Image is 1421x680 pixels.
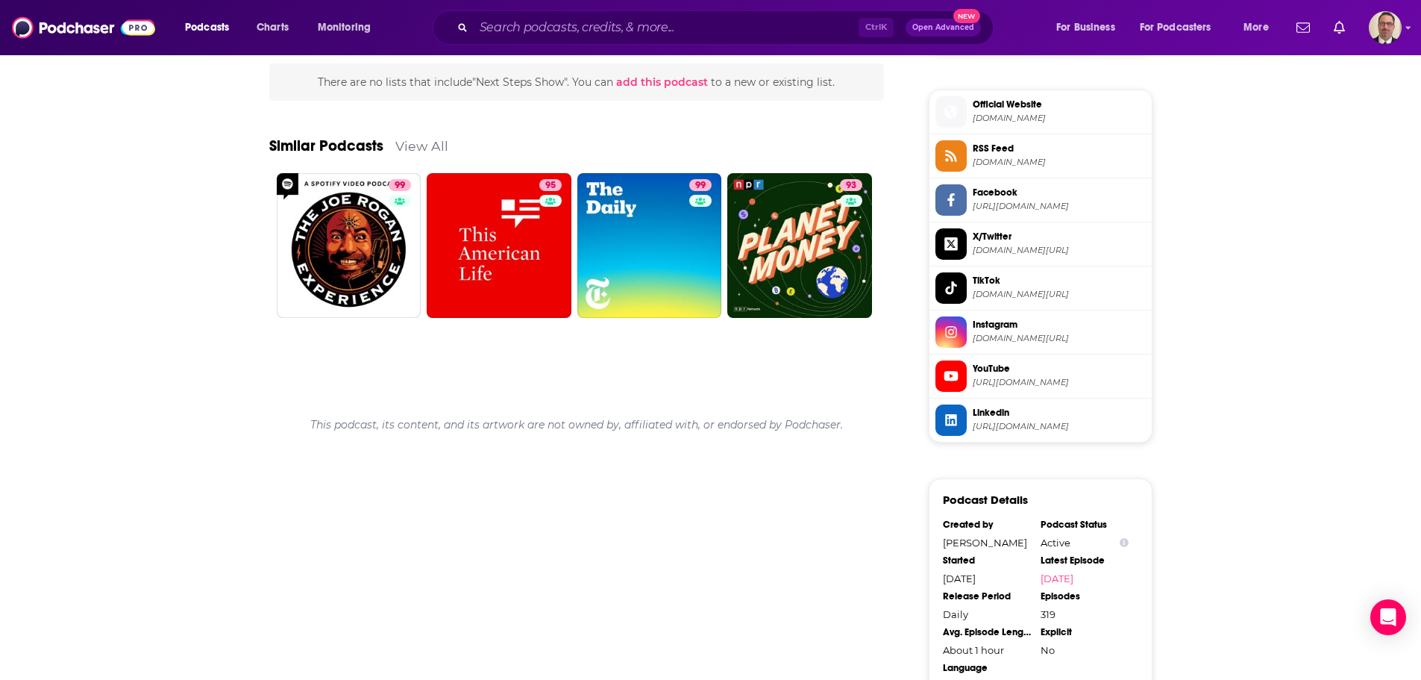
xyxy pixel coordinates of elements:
div: Search podcasts, credits, & more... [447,10,1008,45]
a: Instagram[DOMAIN_NAME][URL] [935,316,1146,348]
span: 99 [695,178,706,193]
span: Ctrl K [859,18,894,37]
span: twitter.com/next_steps_roc [973,245,1146,256]
a: 93 [727,173,872,318]
a: 95 [539,179,562,191]
div: Explicit [1041,626,1129,638]
a: [DATE] [1041,573,1129,584]
a: Show notifications dropdown [1328,15,1351,40]
span: 93 [846,178,856,193]
span: 99 [395,178,405,193]
img: User Profile [1369,11,1402,44]
a: View All [395,138,448,154]
div: [PERSON_NAME] [943,537,1031,549]
a: 99 [577,173,722,318]
span: https://www.youtube.com/@NextStepsShow [973,377,1146,388]
div: Started [943,555,1031,567]
span: https://www.linkedin.com/in/petersonvazquez [973,421,1146,432]
span: nextstepsshow.com [973,113,1146,124]
a: 99 [277,173,421,318]
span: Podcasts [185,17,229,38]
span: Monitoring [318,17,371,38]
a: TikTok[DOMAIN_NAME][URL] [935,272,1146,304]
span: YouTube [973,362,1146,375]
a: X/Twitter[DOMAIN_NAME][URL] [935,228,1146,260]
span: For Podcasters [1140,17,1211,38]
button: Show profile menu [1369,11,1402,44]
div: Daily [943,608,1031,620]
button: open menu [307,16,390,40]
a: 93 [840,179,862,191]
span: Linkedin [973,406,1146,419]
span: X/Twitter [973,230,1146,243]
span: TikTok [973,274,1146,287]
button: Open AdvancedNew [906,19,981,37]
div: Podcast Status [1041,519,1129,531]
div: This podcast, its content, and its artwork are not owned by, affiliated with, or endorsed by Podc... [269,406,885,443]
span: https://www.facebook.com/TheNextStepsShow [973,201,1146,212]
div: Latest Episode [1041,555,1129,567]
span: Charts [257,17,289,38]
span: Official Website [973,98,1146,111]
span: Logged in as PercPodcast [1369,11,1402,44]
span: For Business [1056,17,1115,38]
span: instagram.com/nextstepsroc [973,333,1146,344]
a: Official Website[DOMAIN_NAME] [935,96,1146,128]
button: open menu [1130,16,1233,40]
div: Avg. Episode Length [943,626,1031,638]
a: Facebook[URL][DOMAIN_NAME] [935,184,1146,216]
div: Episodes [1041,590,1129,602]
div: Created by [943,519,1031,531]
span: tiktok.com/@nextstepsroc [973,289,1146,300]
span: 95 [545,178,556,193]
a: Similar Podcasts [269,137,383,155]
a: 95 [427,173,571,318]
span: RSS Feed [973,142,1146,155]
a: YouTube[URL][DOMAIN_NAME] [935,361,1146,392]
span: More [1243,17,1269,38]
span: add this podcast [616,75,708,89]
div: 319 [1041,608,1129,620]
h3: Podcast Details [943,493,1028,507]
div: Active [1041,537,1129,549]
div: No [1041,644,1129,656]
a: Charts [247,16,298,40]
span: feed.podbean.com [973,157,1146,168]
span: Instagram [973,318,1146,331]
span: There are no lists that include "Next Steps Show" . You can to a new or existing list. [318,75,835,89]
span: New [953,9,980,23]
button: open menu [1233,16,1287,40]
button: open menu [1046,16,1134,40]
span: Facebook [973,186,1146,199]
span: Open Advanced [912,24,974,31]
button: Show Info [1120,537,1129,549]
a: Show notifications dropdown [1290,15,1316,40]
a: 99 [689,179,712,191]
a: Linkedin[URL][DOMAIN_NAME] [935,405,1146,436]
div: Open Intercom Messenger [1370,599,1406,635]
a: 99 [389,179,411,191]
div: About 1 hour [943,644,1031,656]
input: Search podcasts, credits, & more... [474,16,859,40]
button: open menu [175,16,248,40]
div: [DATE] [943,573,1031,584]
img: Podchaser - Follow, Share and Rate Podcasts [12,13,155,42]
div: Release Period [943,590,1031,602]
div: Language [943,662,1031,674]
a: RSS Feed[DOMAIN_NAME] [935,140,1146,172]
